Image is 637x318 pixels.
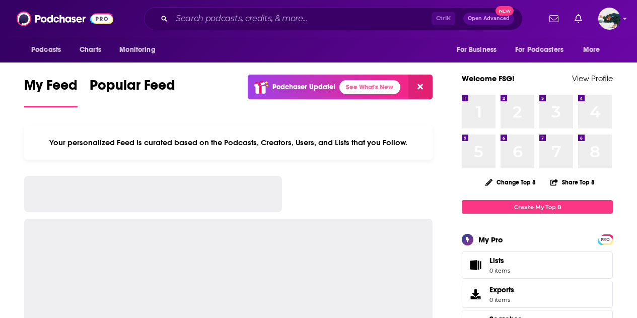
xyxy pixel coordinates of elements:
[462,200,613,214] a: Create My Top 8
[478,235,503,244] div: My Pro
[119,43,155,57] span: Monitoring
[17,9,113,28] img: Podchaser - Follow, Share and Rate Podcasts
[489,267,510,274] span: 0 items
[598,8,620,30] button: Show profile menu
[509,40,578,59] button: open menu
[24,125,433,160] div: Your personalized Feed is curated based on the Podcasts, Creators, Users, and Lists that you Follow.
[571,10,586,27] a: Show notifications dropdown
[545,10,562,27] a: Show notifications dropdown
[24,77,78,107] a: My Feed
[583,43,600,57] span: More
[172,11,432,27] input: Search podcasts, credits, & more...
[112,40,168,59] button: open menu
[598,8,620,30] img: User Profile
[465,258,485,272] span: Lists
[144,7,523,30] div: Search podcasts, credits, & more...
[462,281,613,308] a: Exports
[489,285,514,294] span: Exports
[73,40,107,59] a: Charts
[24,40,74,59] button: open menu
[463,13,514,25] button: Open AdvancedNew
[576,40,613,59] button: open menu
[489,256,510,265] span: Lists
[599,235,611,243] a: PRO
[272,83,335,91] p: Podchaser Update!
[24,77,78,100] span: My Feed
[468,16,510,21] span: Open Advanced
[80,43,101,57] span: Charts
[90,77,175,107] a: Popular Feed
[489,296,514,303] span: 0 items
[572,74,613,83] a: View Profile
[550,172,595,192] button: Share Top 8
[462,74,515,83] a: Welcome FSG!
[465,287,485,301] span: Exports
[462,251,613,279] a: Lists
[515,43,563,57] span: For Podcasters
[599,236,611,243] span: PRO
[450,40,509,59] button: open menu
[479,176,542,188] button: Change Top 8
[489,256,504,265] span: Lists
[90,77,175,100] span: Popular Feed
[457,43,497,57] span: For Business
[496,6,514,16] span: New
[339,80,400,94] a: See What's New
[432,12,455,25] span: Ctrl K
[31,43,61,57] span: Podcasts
[598,8,620,30] span: Logged in as fsg.publicity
